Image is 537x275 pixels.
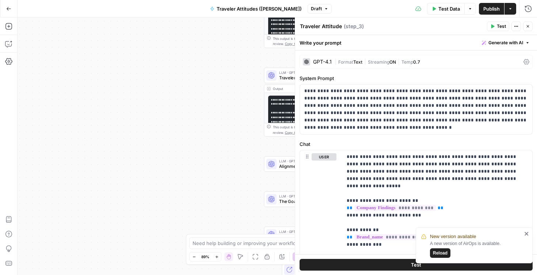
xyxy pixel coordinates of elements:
[264,191,365,207] div: LLM · GPT-4.1The GoalStep 5
[300,75,533,82] label: System Prompt
[353,59,362,65] span: Text
[279,75,347,81] span: Traveler Attitude
[295,35,537,50] div: Write your prompt
[413,59,420,65] span: 0.7
[524,231,529,237] button: close
[300,259,533,271] button: Test
[487,22,509,31] button: Test
[273,125,362,135] div: This output is too large & has been abbreviated for review. to view the full content.
[389,59,396,65] span: ON
[479,38,533,48] button: Generate with AI
[273,36,362,46] div: This output is too large & has been abbreviated for review. to view the full content.
[217,5,302,12] span: Traveler Attitudes ([PERSON_NAME])
[430,248,450,258] button: Reload
[279,198,347,205] span: The Goal
[411,261,421,268] span: Test
[368,59,389,65] span: Streaming
[279,233,347,240] span: How Success is Measured
[433,250,447,256] span: Reload
[285,42,310,46] span: Copy the output
[264,227,365,242] div: LLM · GPT-4.1How Success is MeasuredStep 6
[279,70,347,75] span: LLM · GPT-4.1
[285,131,310,135] span: Copy the output
[312,153,336,161] button: user
[488,39,523,46] span: Generate with AI
[430,233,476,240] span: New version available
[308,4,332,14] button: Draft
[396,58,401,65] span: |
[483,5,500,12] span: Publish
[273,86,347,91] div: Output
[206,3,306,15] button: Traveler Attitudes ([PERSON_NAME])
[313,59,332,64] div: GPT-4.1
[279,194,347,199] span: LLM · GPT-4.1
[401,59,413,65] span: Temp
[479,3,504,15] button: Publish
[264,156,365,172] div: LLM · GPT-4.1Alignment with passion pointsStep 4
[311,5,322,12] span: Draft
[497,23,506,30] span: Test
[279,158,346,163] span: LLM · GPT-4.1
[438,5,460,12] span: Test Data
[335,58,338,65] span: |
[300,23,342,30] textarea: Traveler Attitude
[279,229,347,234] span: LLM · GPT-4.1
[344,23,364,30] span: ( step_3 )
[362,58,368,65] span: |
[201,254,209,260] span: 89%
[430,240,522,258] div: A new version of AirOps is available.
[427,3,464,15] button: Test Data
[338,59,353,65] span: Format
[279,163,346,170] span: Alignment with passion points
[300,140,533,148] label: Chat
